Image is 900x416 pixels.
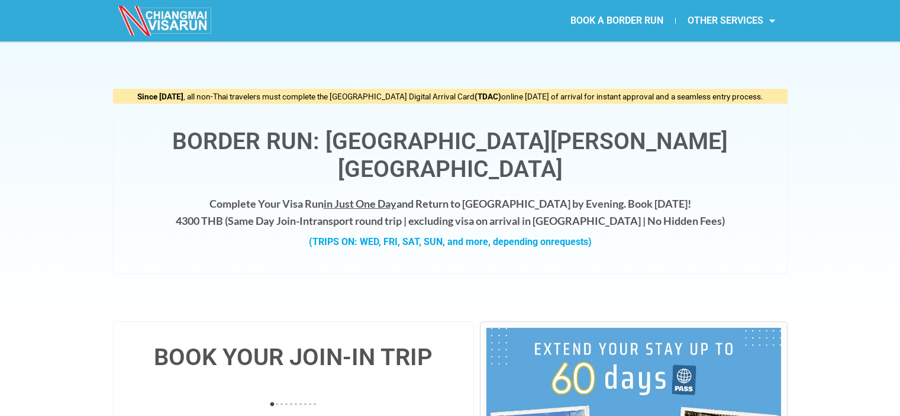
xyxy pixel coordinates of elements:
h4: BOOK YOUR JOIN-IN TRIP [125,346,462,369]
strong: (TRIPS ON: WED, FRI, SAT, SUN, and more, depending on [309,236,592,247]
strong: Same Day Join-In [228,214,309,227]
a: BOOK A BORDER RUN [559,7,675,34]
span: in Just One Day [324,197,396,210]
span: requests) [551,236,592,247]
h1: Border Run: [GEOGRAPHIC_DATA][PERSON_NAME][GEOGRAPHIC_DATA] [125,128,775,183]
h4: Complete Your Visa Run and Return to [GEOGRAPHIC_DATA] by Evening. Book [DATE]! 4300 THB ( transp... [125,195,775,230]
span: , all non-Thai travelers must complete the [GEOGRAPHIC_DATA] Digital Arrival Card online [DATE] o... [137,92,763,101]
nav: Menu [450,7,787,34]
strong: Since [DATE] [137,92,183,101]
a: OTHER SERVICES [676,7,787,34]
strong: (TDAC) [475,92,501,101]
